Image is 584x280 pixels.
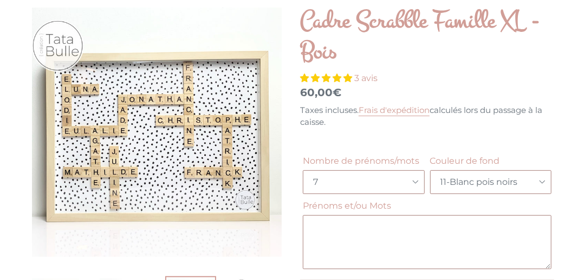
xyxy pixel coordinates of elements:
[359,105,430,116] a: Frais d'expédition
[303,155,425,168] label: Nombre de prénoms/mots
[300,73,354,83] span: 5.00 stars
[354,73,378,83] span: 3 avis
[430,155,552,168] label: Couleur de fond
[300,5,554,68] h1: Cadre Scrabble Famille XL - Bois
[300,104,554,129] div: Taxes incluses. calculés lors du passage à la caisse.
[300,86,341,99] span: 60,00€
[303,199,551,212] label: Prénoms et/ou Mots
